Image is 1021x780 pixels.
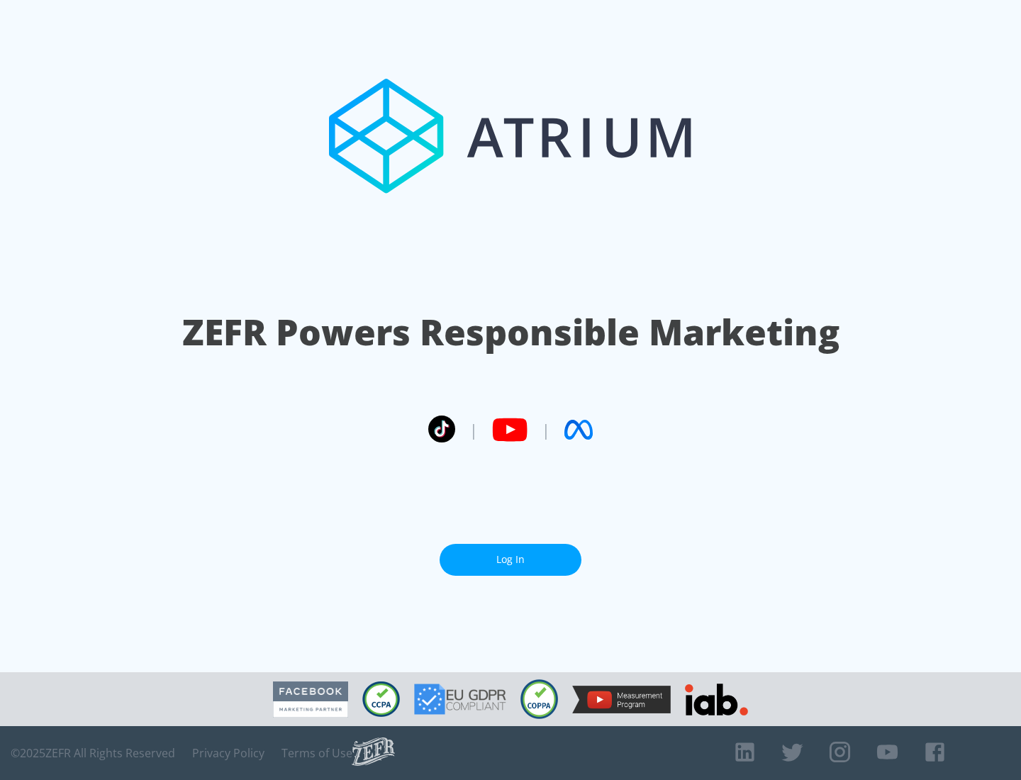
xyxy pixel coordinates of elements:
h1: ZEFR Powers Responsible Marketing [182,308,839,357]
span: | [542,419,550,440]
img: Facebook Marketing Partner [273,681,348,718]
img: IAB [685,684,748,715]
span: | [469,419,478,440]
img: COPPA Compliant [520,679,558,719]
span: © 2025 ZEFR All Rights Reserved [11,746,175,760]
img: YouTube Measurement Program [572,686,671,713]
img: GDPR Compliant [414,684,506,715]
a: Privacy Policy [192,746,264,760]
img: CCPA Compliant [362,681,400,717]
a: Terms of Use [281,746,352,760]
a: Log In [440,544,581,576]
